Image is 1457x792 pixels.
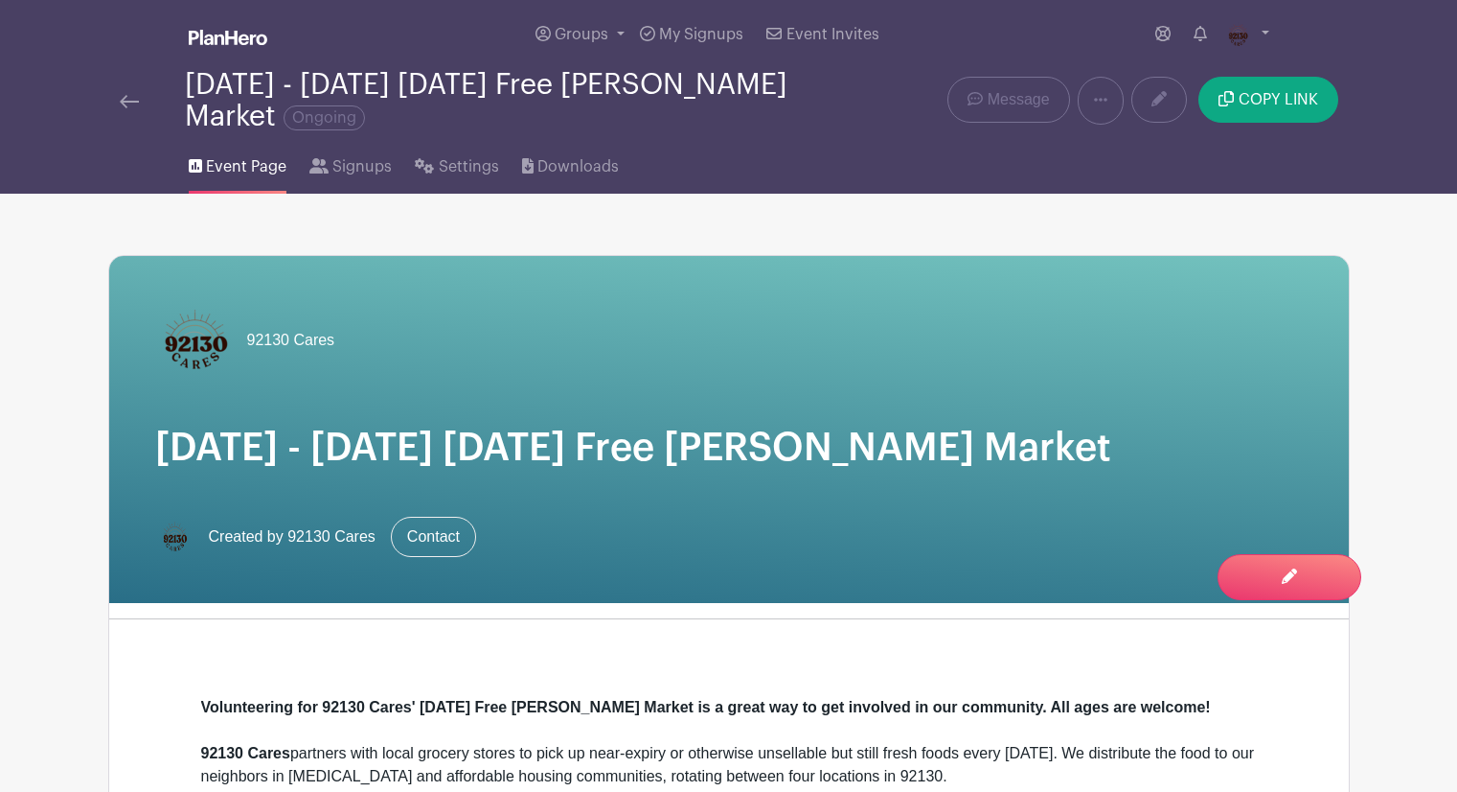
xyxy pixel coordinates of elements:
img: Untitled-Artwork%20(4).png [1222,19,1253,50]
span: Ongoing [284,105,365,130]
span: Groups [555,27,608,42]
img: 92130Cares_Logo_(1).png [155,302,232,379]
a: Signups [309,132,392,194]
img: back-arrow-29a5d9b10d5bd6ae65dc969a981735edf675c4d7a1fe02e03b50dbd4ba3cdb55.svg [120,95,139,108]
img: logo_white-6c42ec7e38ccf1d336a20a19083b03d10ae64f83f12c07503d8b9e83406b4c7d.svg [189,30,267,45]
a: Downloads [522,132,619,194]
div: [DATE] - [DATE] [DATE] Free [PERSON_NAME] Market [185,69,806,132]
span: Message [988,88,1050,111]
span: Event Page [206,155,286,178]
div: partners with local grocery stores to pick up near-expiry or otherwise unsellable but still fresh... [201,742,1257,788]
img: Untitled-Artwork%20(4).png [155,518,194,556]
span: Signups [332,155,392,178]
a: Contact [391,517,476,557]
h1: [DATE] - [DATE] [DATE] Free [PERSON_NAME] Market [155,425,1303,471]
span: Event Invites [786,27,879,42]
span: Settings [439,155,499,178]
span: Downloads [537,155,619,178]
span: Created by 92130 Cares [209,525,376,548]
a: Settings [415,132,498,194]
strong: Volunteering for 92130 Cares' [DATE] Free [PERSON_NAME] Market is a great way to get involved in ... [201,699,1211,715]
span: My Signups [659,27,743,42]
strong: 92130 Cares [201,745,290,761]
span: 92130 Cares [247,329,335,352]
a: Message [947,77,1069,123]
span: COPY LINK [1239,92,1318,107]
a: Event Page [189,132,286,194]
button: COPY LINK [1198,77,1337,123]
